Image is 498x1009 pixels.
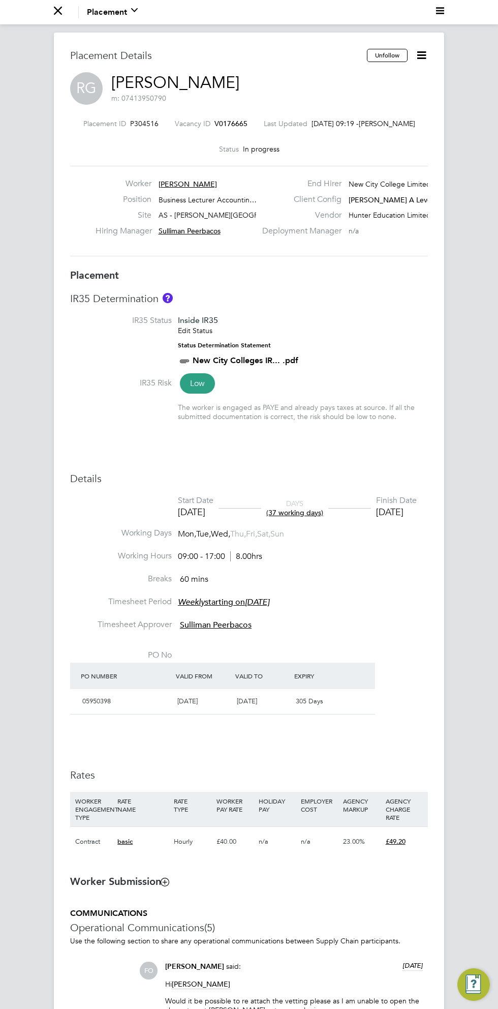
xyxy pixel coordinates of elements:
[256,226,341,236] label: Deployment Manager
[177,697,198,705] span: [DATE]
[70,875,169,887] b: Worker Submission
[70,619,172,630] label: Timesheet Approver
[245,597,269,607] em: [DATE]
[237,697,257,705] span: [DATE]
[159,211,304,220] span: AS - [PERSON_NAME][GEOGRAPHIC_DATA]
[349,211,431,220] span: Hunter Education Limited
[266,508,323,517] span: (37 working days)
[73,827,115,856] div: Contract
[70,551,172,561] label: Working Hours
[383,792,425,826] div: AGENCY CHARGE RATE
[70,72,103,105] span: RG
[214,792,256,818] div: WORKER PAY RATE
[349,195,465,204] span: [PERSON_NAME] A Level Academy
[259,837,268,846] span: n/a
[312,119,359,128] span: [DATE] 09:19 -
[376,506,417,518] div: [DATE]
[226,962,241,971] span: said:
[219,144,239,154] label: Status
[70,315,172,326] label: IR35 Status
[87,6,138,18] button: Placement
[111,94,166,103] span: m: 07413950790
[178,326,212,335] a: Edit Status
[178,495,213,506] div: Start Date
[178,597,269,607] span: starting on
[70,768,428,782] h3: Rates
[165,962,224,971] span: [PERSON_NAME]
[178,506,213,518] div: [DATE]
[204,921,215,934] span: (5)
[96,179,151,189] label: Worker
[175,119,210,128] label: Vacancy ID
[172,980,230,989] span: [PERSON_NAME]
[256,210,341,221] label: Vendor
[70,597,172,607] label: Timesheet Period
[349,226,359,235] span: n/a
[233,667,292,685] div: Valid To
[70,472,428,485] h3: Details
[70,378,172,389] label: IR35 Risk
[359,119,415,128] span: [PERSON_NAME]
[70,921,428,934] h3: Operational Communications
[257,529,270,539] span: Sat,
[178,551,262,562] div: 09:00 - 17:00
[402,961,423,970] span: [DATE]
[211,529,230,539] span: Wed,
[178,315,218,325] span: Inside IR35
[70,936,428,945] p: Use the following section to share any operational communications between Supply Chain participants.
[270,529,284,539] span: Sun
[386,837,406,846] span: £49.20
[70,574,172,584] label: Breaks
[70,269,119,281] b: Placement
[367,49,408,62] button: Unfollow
[111,73,239,93] a: [PERSON_NAME]
[178,597,205,607] em: Weekly
[457,968,490,1001] button: Engage Resource Center
[256,792,298,818] div: HOLIDAY PAY
[159,180,217,189] span: [PERSON_NAME]
[70,292,428,305] h3: IR35 Determination
[298,792,340,818] div: EMPLOYER COST
[349,180,431,189] span: New City College Limited
[117,837,133,846] span: basic
[214,827,256,856] div: £40.00
[180,373,215,394] span: Low
[214,119,247,128] span: V0176665
[256,194,341,205] label: Client Config
[256,179,341,189] label: End Hirer
[196,529,211,539] span: Tue,
[70,49,359,62] h3: Placement Details
[96,226,151,236] label: Hiring Manager
[70,528,172,539] label: Working Days
[171,792,213,818] div: RATE TYPE
[180,574,208,584] span: 60 mins
[180,620,252,630] span: Sulliman Peerbacos
[171,827,213,856] div: Hourly
[230,529,246,539] span: Thu,
[83,119,126,128] label: Placement ID
[165,980,423,989] p: Hi
[178,342,271,349] strong: Status Determination Statement
[261,499,328,517] div: DAYS
[70,650,172,661] label: PO No
[296,697,323,705] span: 305 Days
[159,195,257,204] span: Business Lecturer Accountin…
[78,667,173,685] div: PO Number
[163,293,173,303] button: About IR35
[82,697,111,705] span: 05950398
[115,792,171,818] div: RATE NAME
[376,495,417,506] div: Finish Date
[243,144,279,154] span: In progress
[264,119,307,128] label: Last Updated
[178,529,196,539] span: Mon,
[96,210,151,221] label: Site
[159,226,221,235] span: Sulliman Peerbacos
[73,792,115,826] div: WORKER ENGAGEMENT TYPE
[193,355,298,365] a: New City Colleges IR... .pdf
[301,837,310,846] span: n/a
[230,551,262,561] span: 8.00hrs
[173,667,233,685] div: Valid From
[178,403,428,421] div: The worker is engaged as PAYE and already pays taxes at source. If all the submitted documentatio...
[292,667,351,685] div: Expiry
